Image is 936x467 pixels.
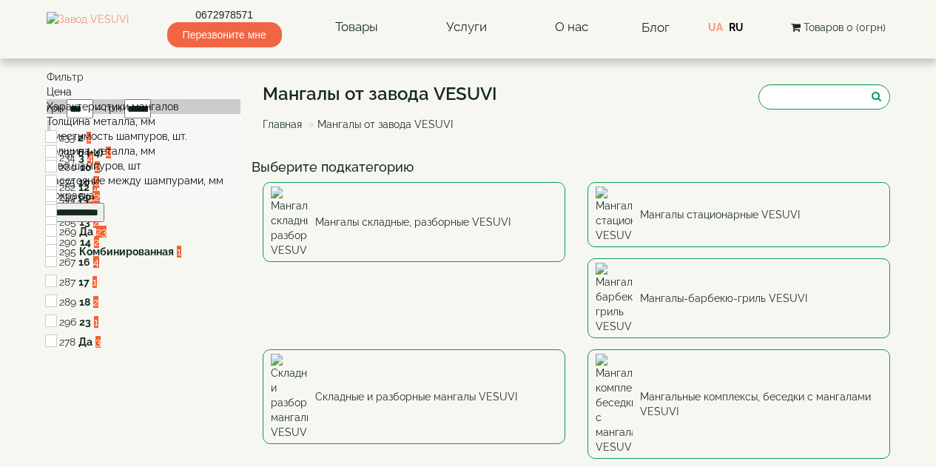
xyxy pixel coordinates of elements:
span: 289 [59,296,76,308]
div: К-во шампуров, шт [47,158,241,173]
span: 2 [93,296,98,308]
span: 1 [92,276,97,288]
label: Да [78,335,92,349]
div: Вместимость шампуров, шт. [47,129,241,144]
a: Мангальные комплексы, беседки с мангалами VESUVI Мангальные комплексы, беседки с мангалами VESUVI [587,349,890,459]
h1: Мангалы от завода VESUVI [263,84,497,104]
span: 296 [59,316,76,328]
a: Складные и разборные мангалы VESUVI Складные и разборные мангалы VESUVI [263,349,565,444]
label: 23 [79,315,91,329]
label: Комбинированная [79,244,174,259]
div: Цена [47,84,241,99]
a: UA [708,21,723,33]
span: 1 [177,246,181,258]
a: Главная [263,118,302,130]
div: Толщина металла, мм [47,144,241,158]
span: 278 [59,336,75,348]
img: Мангалы стационарные VESUVI [596,187,633,243]
span: 1 [94,316,98,328]
div: Фильтр [47,70,241,84]
a: Мангалы складные, разборные VESUVI Мангалы складные, разборные VESUVI [263,182,565,262]
span: 3 [95,336,101,348]
h4: Выберите подкатегорию [252,160,901,175]
label: Да [79,224,93,239]
a: Мангалы-барбекю-гриль VESUVI Мангалы-барбекю-гриль VESUVI [587,258,890,338]
span: Перезвоните мне [167,22,282,47]
span: 2 [95,191,100,203]
a: О нас [540,10,603,44]
img: Мангальные комплексы, беседки с мангалами VESUVI [596,354,633,454]
li: Мангалы от завода VESUVI [305,117,453,132]
span: 23 [96,226,107,238]
a: Блог [642,20,670,35]
span: 295 [59,246,76,258]
a: 0672978571 [167,7,282,22]
span: 287 [59,276,75,288]
div: Толщина металла, мм [47,114,241,129]
a: Мангалы стационарные VESUVI Мангалы стационарные VESUVI [587,182,890,247]
div: Покраска [47,188,241,203]
img: Завод VESUVI [47,12,129,43]
button: Товаров 0 (0грн) [787,19,890,36]
span: 269 [59,226,76,238]
div: Характеристики мангалов [47,99,241,114]
img: Мангалы-барбекю-гриль VESUVI [596,263,633,334]
img: Мангалы складные, разборные VESUVI [271,187,308,258]
label: 17 [78,275,90,289]
div: Расстояние между шампурами, мм [47,173,241,188]
span: 2 [93,216,98,228]
a: Услуги [431,10,502,44]
a: RU [729,21,744,33]
a: Товары [320,10,393,44]
span: Товаров 0 (0грн) [804,21,886,33]
img: Складные и разборные мангалы VESUVI [271,354,308,440]
label: 18 [79,295,90,309]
